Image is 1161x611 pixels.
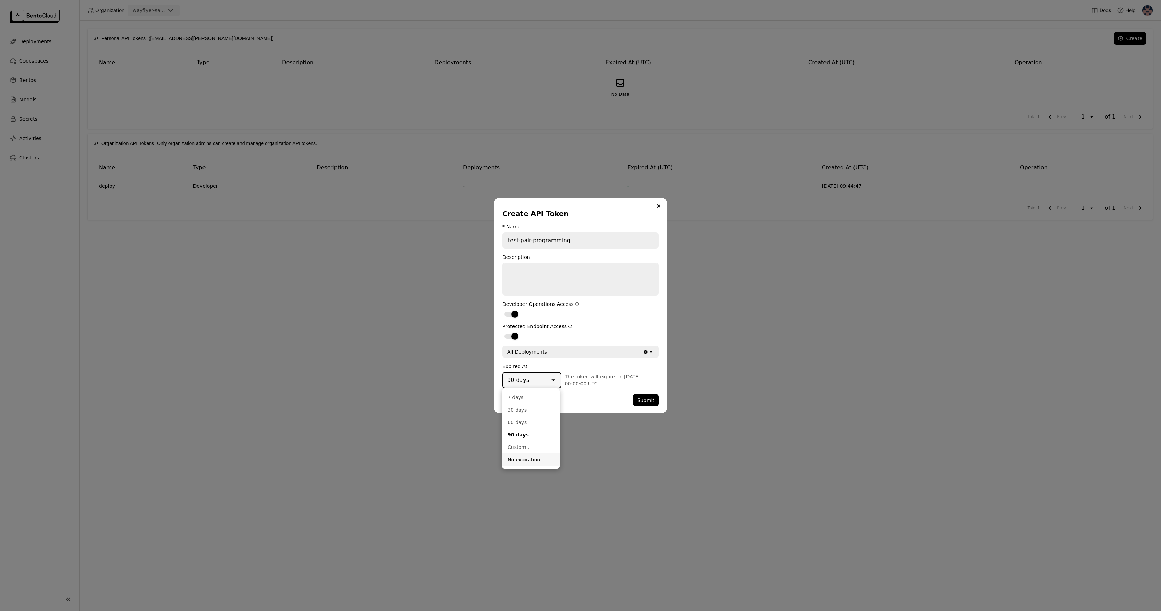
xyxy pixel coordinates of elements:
input: Selected All Deployments. [548,348,548,355]
div: 30 days [508,406,554,413]
div: Name [506,224,520,229]
button: Submit [633,394,659,406]
div: Custom... [508,444,554,451]
svg: open [648,349,654,355]
div: Create API Token [502,209,656,218]
svg: open [550,377,557,384]
button: Close [654,202,663,210]
div: Developer Operations Access [502,301,659,307]
div: dialog [494,198,667,413]
div: 90 days [507,376,529,384]
div: 60 days [508,419,554,426]
div: 7 days [508,394,554,401]
div: All Deployments [507,348,547,355]
div: Description [502,254,659,260]
div: Expired At [502,364,659,369]
div: 90 days [508,431,554,438]
div: Protected Endpoint Access [502,323,659,329]
span: The token will expire on [DATE] 00:00:00 UTC [565,374,641,386]
ul: Menu [502,388,560,469]
svg: Clear value [643,349,648,355]
div: No expiration [508,456,554,463]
